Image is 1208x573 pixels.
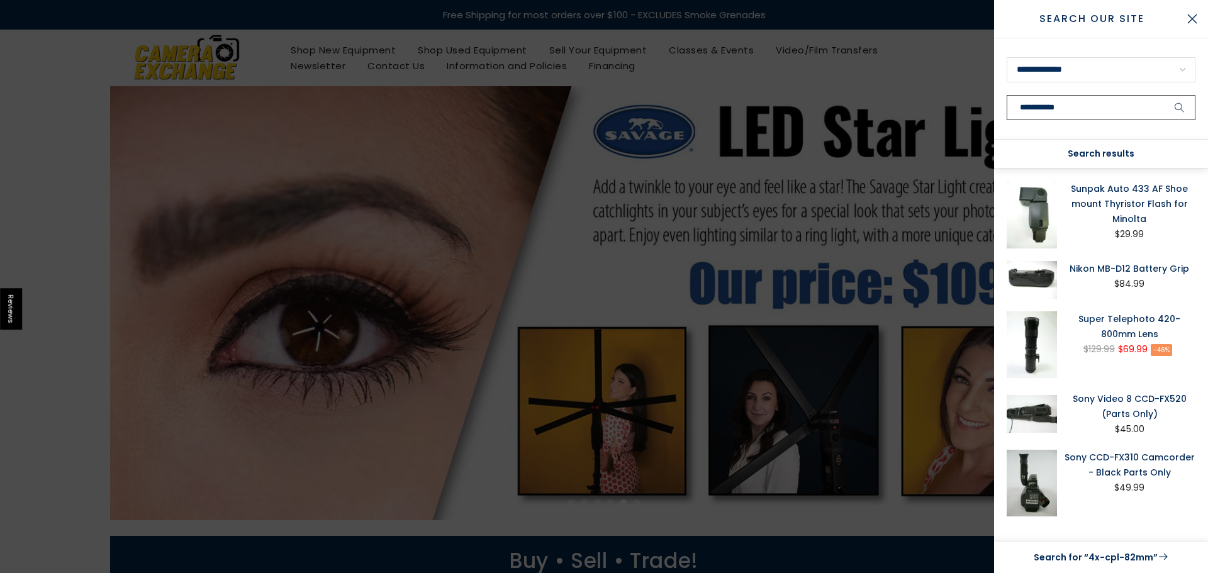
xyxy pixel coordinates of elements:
[1007,311,1057,379] img: Super Telephoto 420-800mm Lens Lenses - Small Format - T- Mount Lenses Generic 830420800
[994,140,1208,169] div: Search results
[1114,276,1144,292] div: $84.99
[1118,342,1148,357] ins: $69.99
[1063,450,1195,480] a: Sony CCD-FX310 Camcorder - Black Parts Only
[1177,3,1208,35] button: Close Search
[1115,226,1144,242] div: $29.99
[1083,343,1115,355] del: $129.99
[1007,261,1057,299] img: Nikon MB-D12 Battery Grip Grips, Brackets and Winders Nikon 2112558
[1063,311,1195,342] a: Super Telephoto 420-800mm Lens
[1114,480,1144,496] div: $49.99
[1063,391,1195,421] a: Sony Video 8 CCD-FX520 (Parts Only)
[1063,181,1195,226] a: Sunpak Auto 433 AF Shoe mount Thyristor Flash for Minolta
[1007,11,1177,26] span: Search Our Site
[1007,181,1057,248] img: Sunpak Auto 433 AF Shoe mount Thyristor Flash for Minolta Flash Units and Accessories - Shoe Moun...
[1063,261,1195,276] a: Nikon MB-D12 Battery Grip
[1151,344,1172,356] span: -46%
[1007,549,1195,565] a: Search for “4x-cpl-82mm”
[1115,421,1144,437] div: $45.00
[1007,450,1057,517] img: Sony CCD-FX310 Camcorder - Black Parts Only Video Equipment - Camcorders Sony 143783
[1007,391,1057,437] img: Sony Video 8 CCD-FX520 (Parts Only) Video Equipment - Camcorders Sony 52373104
